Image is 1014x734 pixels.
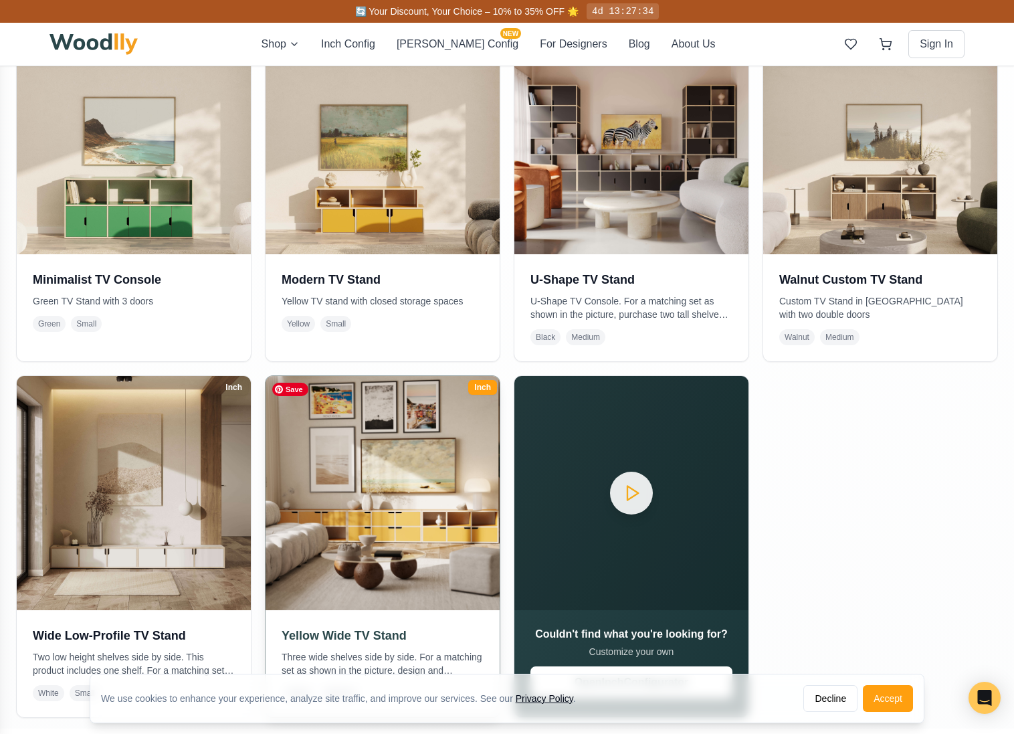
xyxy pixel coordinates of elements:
span: Green [33,316,66,332]
button: Blog [629,36,650,52]
span: Medium [820,329,859,345]
img: Wide Low-Profile TV Stand [17,376,251,610]
p: Green TV Stand with 3 doors [33,294,235,308]
button: Shop [262,36,300,52]
div: Inch [219,380,248,395]
button: About Us [672,36,716,52]
span: Medium [566,329,605,345]
div: Inch [468,380,497,395]
p: Custom TV Stand in [GEOGRAPHIC_DATA] with two double doors [779,294,981,321]
h3: Wide Low-Profile TV Stand [33,626,235,645]
span: Black [530,329,561,345]
p: U-Shape TV Console. For a matching set as shown in the picture, purchase two tall shelves and one... [530,294,732,321]
h3: U-Shape TV Stand [530,270,732,289]
span: Yellow [282,316,315,332]
button: Accept [863,685,913,712]
img: Modern TV Stand [266,20,500,254]
p: Three wide shelves side by side. For a matching set as shown in the picture, design and purchase ... [282,650,484,677]
h3: Yellow Wide TV Stand [282,626,484,645]
img: Minimalist TV Console [17,20,251,254]
p: Yellow TV stand with closed storage spaces [282,294,484,308]
span: Small [71,316,102,332]
div: 4d 13:27:34 [587,3,659,19]
a: Privacy Policy [516,693,573,704]
span: Save [272,383,308,396]
img: Woodlly [49,33,138,55]
button: Inch Config [321,36,375,52]
button: OpenInchConfigurator [530,666,732,699]
span: Small [320,316,351,332]
button: Decline [803,685,857,712]
span: NEW [500,28,521,39]
h3: Couldn't find what you're looking for? [530,626,732,642]
h3: Minimalist TV Console [33,270,235,289]
button: [PERSON_NAME] ConfigNEW [397,36,518,52]
p: Customize your own [530,645,732,658]
div: Open Intercom Messenger [969,682,1001,714]
span: 🔄 Your Discount, Your Choice – 10% to 35% OFF 🌟 [355,6,579,17]
img: Walnut Custom TV Stand [763,20,997,254]
img: U-Shape TV Stand [514,20,748,254]
div: We use cookies to enhance your experience, analyze site traffic, and improve our services. See our . [101,692,587,705]
span: Walnut [779,329,815,345]
img: Yellow Wide TV Stand [260,370,506,616]
button: Sign In [908,30,965,58]
h3: Modern TV Stand [282,270,484,289]
button: For Designers [540,36,607,52]
h3: Walnut Custom TV Stand [779,270,981,289]
p: Two low height shelves side by side. This product includes one shelf. For a matching set as shown... [33,650,235,677]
